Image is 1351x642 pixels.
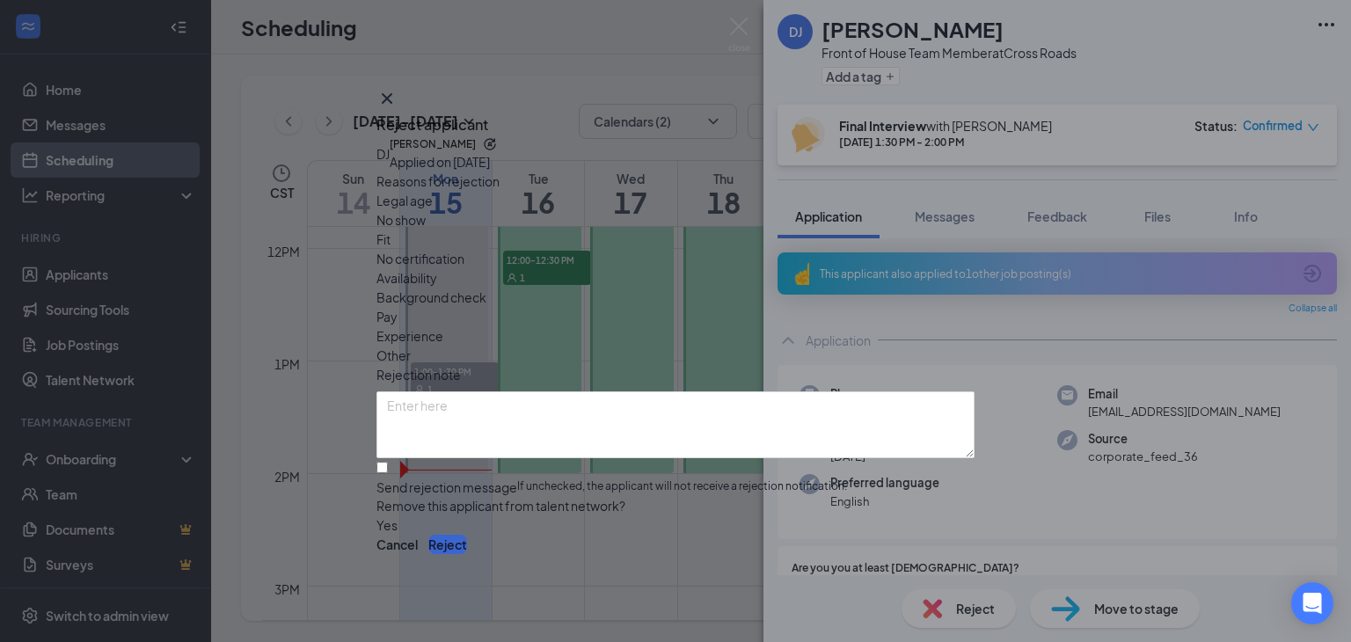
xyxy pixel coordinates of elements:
div: Send rejection message [376,478,517,496]
span: Other [376,346,411,365]
button: Reject [428,535,467,554]
span: Experience [376,326,443,346]
span: Rejection note [376,367,461,383]
span: Reasons for rejection [376,173,500,189]
input: Send rejection messageIf unchecked, the applicant will not receive a rejection notification. [376,462,388,473]
span: No show [376,210,426,230]
span: No certification [376,249,464,268]
h5: [PERSON_NAME] [390,136,476,152]
div: Open Intercom Messenger [1291,582,1333,624]
button: Cancel [376,535,418,554]
span: Remove this applicant from talent network? [376,498,625,514]
svg: Cross [376,88,398,109]
svg: Reapply [483,137,497,151]
span: Availability [376,268,437,288]
span: Pay [376,307,398,326]
button: Close [376,88,398,109]
h3: Reject applicant [376,113,488,136]
span: Fit [376,230,391,249]
span: If unchecked, the applicant will not receive a rejection notification. [517,478,847,496]
span: Background check [376,288,486,307]
div: DJ [376,144,390,164]
span: Yes [376,515,398,535]
div: Applied on [DATE] [390,152,497,171]
span: Legal age [376,191,433,210]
